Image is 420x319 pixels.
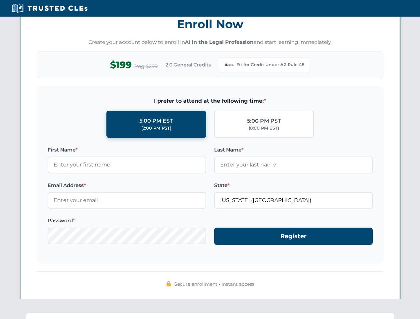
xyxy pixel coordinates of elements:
[37,39,383,46] p: Create your account below to enroll in and start learning immediately.
[214,181,373,189] label: State
[214,228,373,245] button: Register
[48,181,206,189] label: Email Address
[110,57,132,72] span: $199
[48,157,206,173] input: Enter your first name
[224,60,234,69] img: Arizona Bar
[249,125,279,132] div: (8:00 PM EST)
[247,117,281,125] div: 5:00 PM PST
[214,146,373,154] label: Last Name
[174,280,254,288] span: Secure enrollment • Instant access
[134,62,158,70] span: Reg $299
[139,117,173,125] div: 5:00 PM EST
[185,39,254,45] strong: AI in the Legal Profession
[214,157,373,173] input: Enter your last name
[48,217,206,225] label: Password
[48,146,206,154] label: First Name
[166,61,211,68] span: 2.0 General Credits
[48,97,373,105] span: I prefer to attend at the following time:
[48,192,206,209] input: Enter your email
[141,125,171,132] div: (2:00 PM PST)
[37,14,383,35] h3: Enroll Now
[214,192,373,209] input: Arizona (AZ)
[166,281,171,286] img: 🔒
[236,61,304,68] span: Fit for Credit Under AZ Rule 45
[10,3,89,13] img: Trusted CLEs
